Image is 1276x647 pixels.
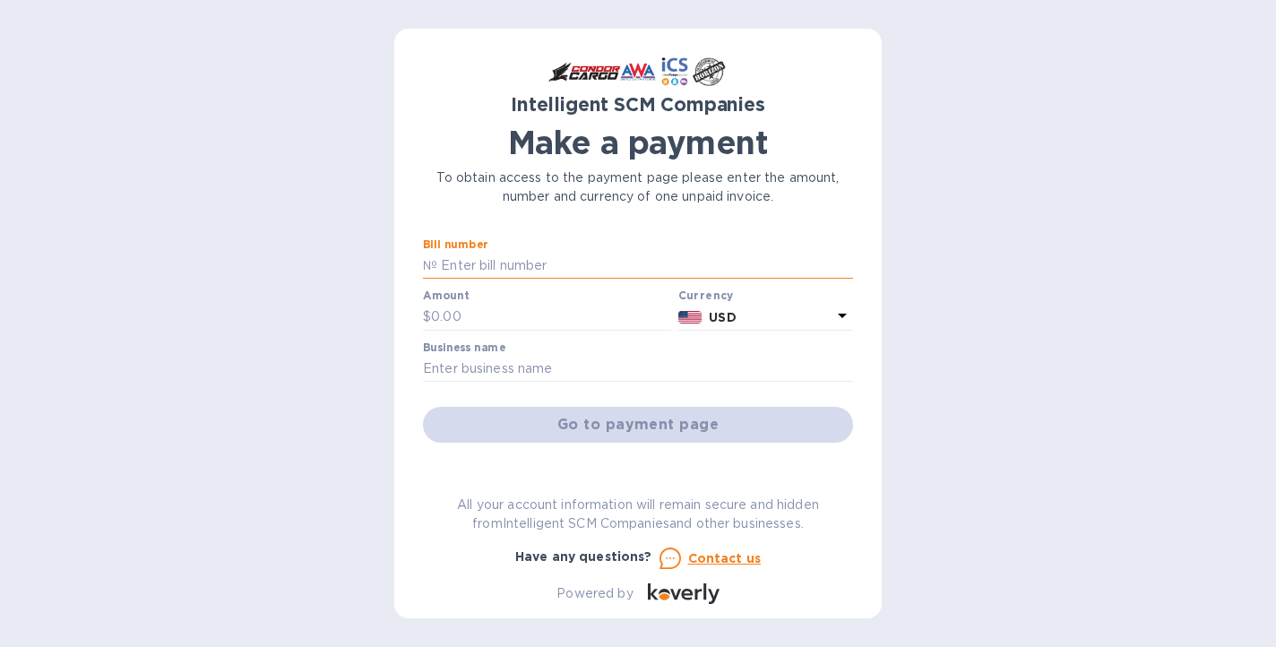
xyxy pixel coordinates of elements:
b: Intelligent SCM Companies [511,93,765,116]
p: To obtain access to the payment page please enter the amount, number and currency of one unpaid i... [423,168,853,206]
p: № [423,256,437,275]
h1: Make a payment [423,124,853,161]
label: Bill number [423,239,487,250]
p: $ [423,307,431,326]
p: All your account information will remain secure and hidden from Intelligent SCM Companies and oth... [423,496,853,533]
b: Have any questions? [515,549,652,564]
input: Enter business name [423,356,853,383]
label: Business name [423,342,505,353]
input: Enter bill number [437,253,853,280]
label: Amount [423,291,469,302]
input: 0.00 [431,304,671,331]
b: Currency [678,289,734,302]
b: USD [709,310,736,324]
img: USD [678,311,703,323]
u: Contact us [688,551,762,565]
p: Powered by [556,584,633,603]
